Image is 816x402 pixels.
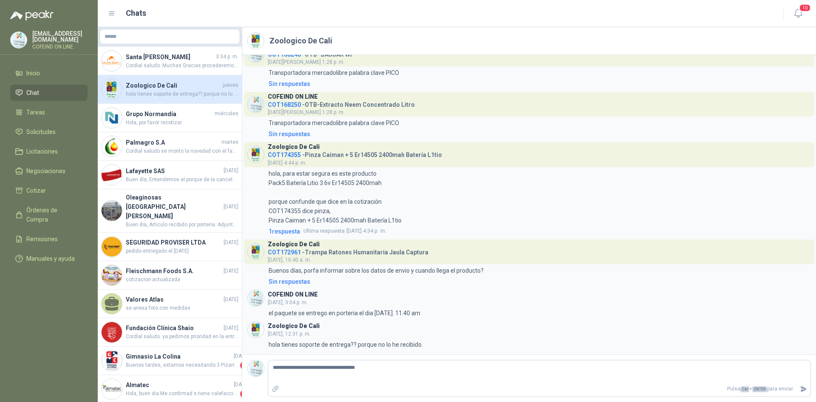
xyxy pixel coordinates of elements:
span: Órdenes de Compra [26,205,79,224]
button: Enviar [796,382,810,396]
img: Company Logo [248,33,264,49]
span: [DATE] [224,239,238,247]
h4: Palmagro S.A [126,138,220,147]
div: Sin respuestas [269,129,310,139]
span: 10 [799,4,811,12]
span: [DATE] [234,352,249,360]
img: Company Logo [248,96,264,112]
h2: Zoologico De Cali [269,35,332,47]
span: Buen dia, Articulo recibido por porteria. Adjunto evidencia. [126,221,238,229]
a: Company LogoGrupo NormandíamiércolesHola, por favor recotizar. [98,104,242,132]
p: Pulsa + para enviar [283,382,797,396]
h4: - Pinza Caiman + 5 Er14505 2400mah Batería L1tio [268,149,442,157]
p: Transportadora mercadolibre palabra clave PICO [269,68,399,77]
span: Manuales y ayuda [26,254,75,263]
h4: Gimnasio La Colina [126,352,232,361]
h4: SEGURIDAD PROVISER LTDA [126,238,222,247]
img: Company Logo [102,165,122,185]
span: Chat [26,88,39,97]
span: [DATE], 12:31 p. m. [268,331,311,337]
span: Negociaciones [26,166,65,176]
span: cotizacion actualizada [126,276,238,284]
img: Company Logo [102,237,122,257]
span: Inicio [26,68,40,78]
span: [DATE] 4:44 p. m. [268,160,306,166]
a: Company LogoFleischmann Foods S.A.[DATE]cotizacion actualizada [98,261,242,290]
span: 1 [240,361,249,370]
img: Company Logo [248,146,264,163]
a: 1respuestaUltima respuesta[DATE] 4:34 p. m. [267,227,811,236]
img: Company Logo [11,32,27,48]
a: Sin respuestas [267,79,811,88]
span: [DATE][PERSON_NAME] 1:28 p. m. [268,109,345,115]
a: Cotizar [10,182,88,199]
img: Company Logo [248,290,264,306]
h4: Fleischmann Foods S.A. [126,266,222,276]
h3: Zoologico De Cali [268,145,320,149]
h4: - OTB-Extracto Neem Concentrado Litro [268,99,415,107]
a: Negociaciones [10,163,88,179]
a: Tareas [10,104,88,120]
a: Remisiones [10,231,88,247]
h4: Grupo Normandía [126,109,213,119]
img: Company Logo [248,322,264,338]
span: COT172961 [268,249,301,256]
h4: Santa [PERSON_NAME] [126,52,214,62]
span: hola tienes soporte de entrega?? porque no lo he recibido. [126,90,238,98]
span: [DATE], 3:04 p. m. [268,299,308,305]
button: 10 [790,6,806,21]
a: Sin respuestas [267,277,811,286]
a: Company LogoFundación Clínica Shaio[DATE]Cordial saludo. ya pedimos prioridad en la entrega para ... [98,318,242,347]
img: Company Logo [102,108,122,128]
a: Company LogoPalmagro S.AmartesCordial saludo se monto la novedad con el fabricante. la respuesta ... [98,132,242,161]
p: COFEIND ON LINE [32,44,88,49]
span: jueves [223,81,238,89]
span: Solicitudes [26,127,56,137]
span: [DATE] [224,267,238,275]
span: pedido entregado el [DATE] [126,247,238,255]
img: Company Logo [102,200,122,221]
h4: Fundación Clínica Shaio [126,323,222,333]
img: Company Logo [248,360,264,376]
h4: Almatec [126,380,232,390]
img: Company Logo [102,79,122,100]
div: Sin respuestas [269,79,310,88]
span: Buenas tardes, estamos necesitando 3 Pizarras móvil magnética [PERSON_NAME] cara VIZ-PRO, marco y... [126,361,238,370]
h3: Zoologico De Cali [268,324,320,328]
span: martes [221,138,238,146]
div: Sin respuestas [269,277,310,286]
p: [EMAIL_ADDRESS][DOMAIN_NAME] [32,31,88,43]
a: Company LogoZoologico De Calijueveshola tienes soporte de entrega?? porque no lo he recibido. [98,75,242,104]
span: [DATE] [224,296,238,304]
a: Company LogoOleaginosas [GEOGRAPHIC_DATA][PERSON_NAME][DATE]Buen dia, Articulo recibido por porte... [98,189,242,233]
span: Cordial saludo se monto la novedad con el fabricante. la respuesta esta proyectada para el dia [D... [126,147,238,155]
span: [DATE] [224,167,238,175]
span: miércoles [215,110,238,118]
a: Company LogoSEGURIDAD PROVISER LTDA[DATE]pedido entregado el [DATE] [98,233,242,261]
img: Company Logo [102,322,122,342]
span: [DATE] [224,203,238,211]
label: Adjuntar archivos [268,382,283,396]
span: Ctrl [740,386,749,392]
img: Company Logo [102,351,122,371]
a: Valores Atlas[DATE]se anexa foto con medidas [98,290,242,318]
span: 1 [240,390,249,398]
img: Company Logo [102,51,122,71]
span: Remisiones [26,234,58,244]
span: Tareas [26,108,45,117]
span: 3:34 p. m. [216,53,238,61]
span: se anexa foto con medidas [126,304,238,312]
p: Buenos días, porfa informar sobre los datos de envio y cuando llega el producto? [269,266,484,275]
span: Cotizar [26,186,46,195]
span: COT174355 [268,151,301,158]
span: [DATE] [234,381,249,389]
span: Cordial saludo. Muchas Gracias procederemos con el despacho. [126,62,238,70]
img: Company Logo [248,244,264,260]
h4: Zoologico De Cali [126,81,221,90]
a: Company LogoGimnasio La Colina[DATE]Buenas tardes, estamos necesitando 3 Pizarras móvil magnética... [98,347,242,375]
span: [DATE], 10:40 a. m. [268,257,311,263]
span: COT168250 [268,101,301,108]
span: Cordial saludo. ya pedimos prioridad en la entrega para el dia [DATE] y [DATE] en sus instalaciones. [126,333,238,341]
h4: Valores Atlas [126,295,222,304]
h4: Oleaginosas [GEOGRAPHIC_DATA][PERSON_NAME] [126,193,222,221]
